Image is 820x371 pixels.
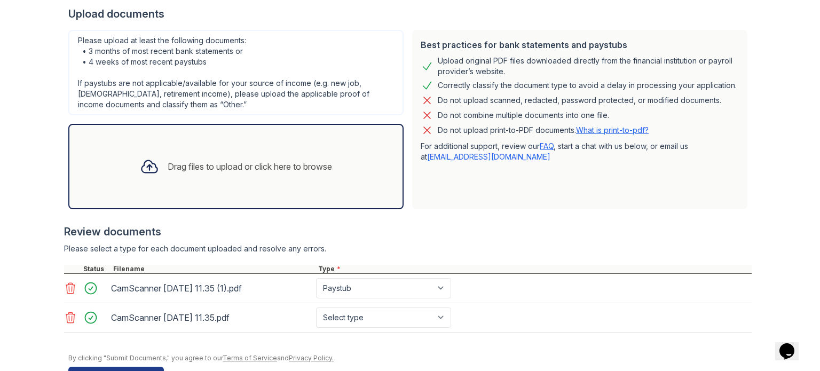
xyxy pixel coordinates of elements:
a: FAQ [540,141,554,151]
div: Upload original PDF files downloaded directly from the financial institution or payroll provider’... [438,56,739,77]
div: Do not upload scanned, redacted, password protected, or modified documents. [438,94,721,107]
div: Status [81,265,111,273]
div: Correctly classify the document type to avoid a delay in processing your application. [438,79,737,92]
div: Type [316,265,752,273]
div: Filename [111,265,316,273]
div: Do not combine multiple documents into one file. [438,109,609,122]
div: By clicking "Submit Documents," you agree to our and [68,354,752,362]
iframe: chat widget [775,328,809,360]
a: Privacy Policy. [289,354,334,362]
a: Terms of Service [223,354,277,362]
a: What is print-to-pdf? [576,125,649,135]
p: Do not upload print-to-PDF documents. [438,125,649,136]
div: CamScanner [DATE] 11.35 (1).pdf [111,280,312,297]
div: Review documents [64,224,752,239]
div: CamScanner [DATE] 11.35.pdf [111,309,312,326]
div: Upload documents [68,6,752,21]
div: Please select a type for each document uploaded and resolve any errors. [64,243,752,254]
div: Drag files to upload or click here to browse [168,160,332,173]
a: [EMAIL_ADDRESS][DOMAIN_NAME] [427,152,550,161]
div: Please upload at least the following documents: • 3 months of most recent bank statements or • 4 ... [68,30,404,115]
p: For additional support, review our , start a chat with us below, or email us at [421,141,739,162]
div: Best practices for bank statements and paystubs [421,38,739,51]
